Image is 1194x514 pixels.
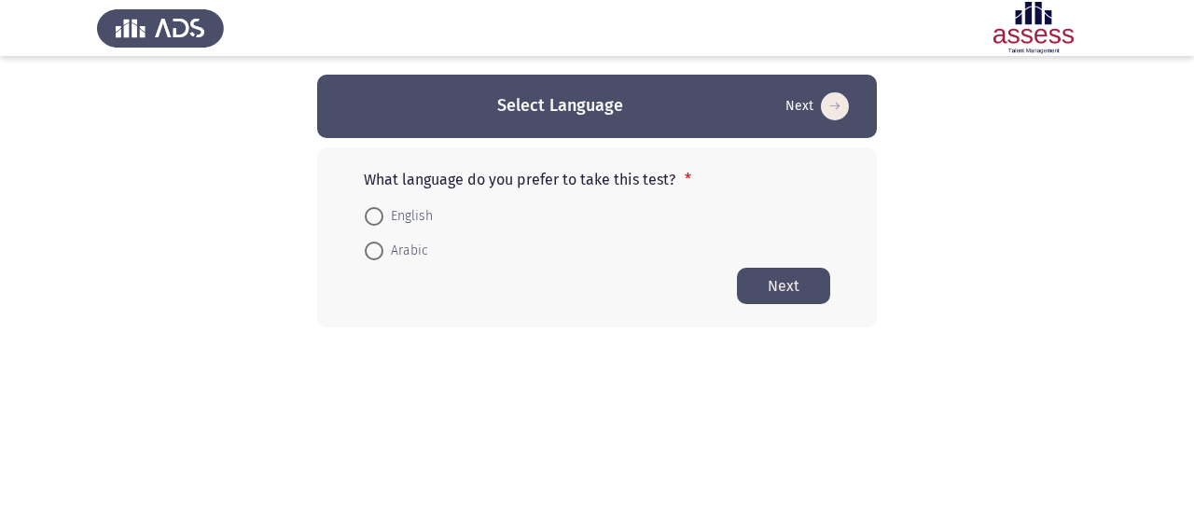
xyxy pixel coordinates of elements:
img: Assessment logo of Leadership Styles R2 [970,2,1097,54]
span: Arabic [383,240,428,262]
button: Start assessment [737,268,830,304]
img: Assess Talent Management logo [97,2,224,54]
span: English [383,205,433,228]
h3: Select Language [497,94,623,118]
p: What language do you prefer to take this test? [364,171,830,188]
button: Start assessment [780,91,854,121]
